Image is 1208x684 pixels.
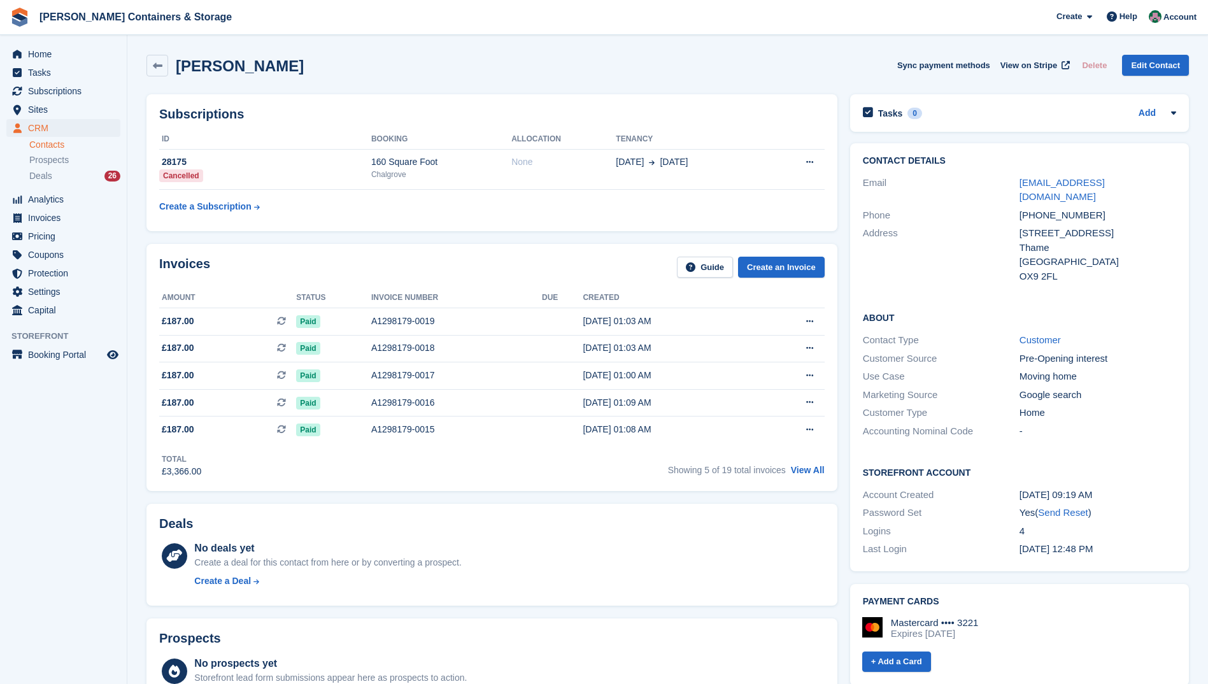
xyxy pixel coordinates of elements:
[863,597,1176,607] h2: Payment cards
[1020,269,1176,284] div: OX9 2FL
[194,656,467,671] div: No prospects yet
[511,155,616,169] div: None
[1020,543,1093,554] time: 2024-01-09 12:48:21 UTC
[1020,226,1176,241] div: [STREET_ADDRESS]
[660,155,688,169] span: [DATE]
[511,129,616,150] th: Allocation
[583,423,757,436] div: [DATE] 01:08 AM
[28,209,104,227] span: Invoices
[1163,11,1197,24] span: Account
[995,55,1072,76] a: View on Stripe
[371,315,542,328] div: A1298179-0019
[1020,406,1176,420] div: Home
[159,155,371,169] div: 28175
[371,396,542,410] div: A1298179-0016
[194,574,251,588] div: Create a Deal
[28,82,104,100] span: Subscriptions
[6,82,120,100] a: menu
[897,55,990,76] button: Sync payment methods
[863,488,1020,502] div: Account Created
[668,465,786,475] span: Showing 5 of 19 total invoices
[863,311,1176,324] h2: About
[1020,488,1176,502] div: [DATE] 09:19 AM
[29,169,120,183] a: Deals 26
[891,628,979,639] div: Expires [DATE]
[159,169,203,182] div: Cancelled
[878,108,903,119] h2: Tasks
[28,119,104,137] span: CRM
[583,396,757,410] div: [DATE] 01:09 AM
[863,369,1020,384] div: Use Case
[28,101,104,118] span: Sites
[194,556,461,569] div: Create a deal for this contact from here or by converting a prospect.
[1020,424,1176,439] div: -
[1000,59,1057,72] span: View on Stripe
[1020,241,1176,255] div: Thame
[29,139,120,151] a: Contacts
[863,176,1020,204] div: Email
[863,524,1020,539] div: Logins
[1020,334,1061,345] a: Customer
[28,190,104,208] span: Analytics
[159,517,193,531] h2: Deals
[162,465,201,478] div: £3,366.00
[738,257,825,278] a: Create an Invoice
[1020,524,1176,539] div: 4
[159,257,210,278] h2: Invoices
[159,631,221,646] h2: Prospects
[162,423,194,436] span: £187.00
[6,246,120,264] a: menu
[159,107,825,122] h2: Subscriptions
[6,283,120,301] a: menu
[296,288,371,308] th: Status
[863,388,1020,403] div: Marketing Source
[28,246,104,264] span: Coupons
[371,129,511,150] th: Booking
[371,423,542,436] div: A1298179-0015
[29,170,52,182] span: Deals
[371,341,542,355] div: A1298179-0018
[1020,506,1176,520] div: Yes
[162,341,194,355] span: £187.00
[6,209,120,227] a: menu
[1149,10,1162,23] img: Julia Marcham
[583,315,757,328] div: [DATE] 01:03 AM
[863,406,1020,420] div: Customer Type
[371,155,511,169] div: 160 Square Foot
[34,6,237,27] a: [PERSON_NAME] Containers & Storage
[1077,55,1112,76] button: Delete
[162,315,194,328] span: £187.00
[862,652,931,673] a: + Add a Card
[1020,208,1176,223] div: [PHONE_NUMBER]
[6,101,120,118] a: menu
[863,542,1020,557] div: Last Login
[296,397,320,410] span: Paid
[863,208,1020,223] div: Phone
[296,342,320,355] span: Paid
[1122,55,1189,76] a: Edit Contact
[863,466,1176,478] h2: Storefront Account
[159,288,296,308] th: Amount
[1139,106,1156,121] a: Add
[28,227,104,245] span: Pricing
[6,227,120,245] a: menu
[371,169,511,180] div: Chalgrove
[28,64,104,82] span: Tasks
[862,617,883,638] img: Mastercard Logo
[583,288,757,308] th: Created
[863,506,1020,520] div: Password Set
[6,64,120,82] a: menu
[1020,177,1105,203] a: [EMAIL_ADDRESS][DOMAIN_NAME]
[907,108,922,119] div: 0
[28,45,104,63] span: Home
[28,283,104,301] span: Settings
[28,346,104,364] span: Booking Portal
[6,190,120,208] a: menu
[863,424,1020,439] div: Accounting Nominal Code
[6,119,120,137] a: menu
[791,465,825,475] a: View All
[29,154,69,166] span: Prospects
[162,396,194,410] span: £187.00
[371,369,542,382] div: A1298179-0017
[162,453,201,465] div: Total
